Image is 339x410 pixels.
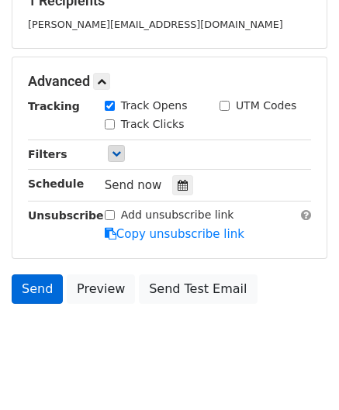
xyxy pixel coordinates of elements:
[121,207,234,223] label: Add unsubscribe link
[139,274,257,304] a: Send Test Email
[28,73,311,90] h5: Advanced
[28,100,80,112] strong: Tracking
[67,274,135,304] a: Preview
[105,178,162,192] span: Send now
[121,116,185,133] label: Track Clicks
[261,336,339,410] div: Widget de chat
[105,227,244,241] a: Copy unsubscribe link
[261,336,339,410] iframe: Chat Widget
[28,177,84,190] strong: Schedule
[28,209,104,222] strong: Unsubscribe
[12,274,63,304] a: Send
[121,98,188,114] label: Track Opens
[28,148,67,160] strong: Filters
[236,98,296,114] label: UTM Codes
[28,19,283,30] small: [PERSON_NAME][EMAIL_ADDRESS][DOMAIN_NAME]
